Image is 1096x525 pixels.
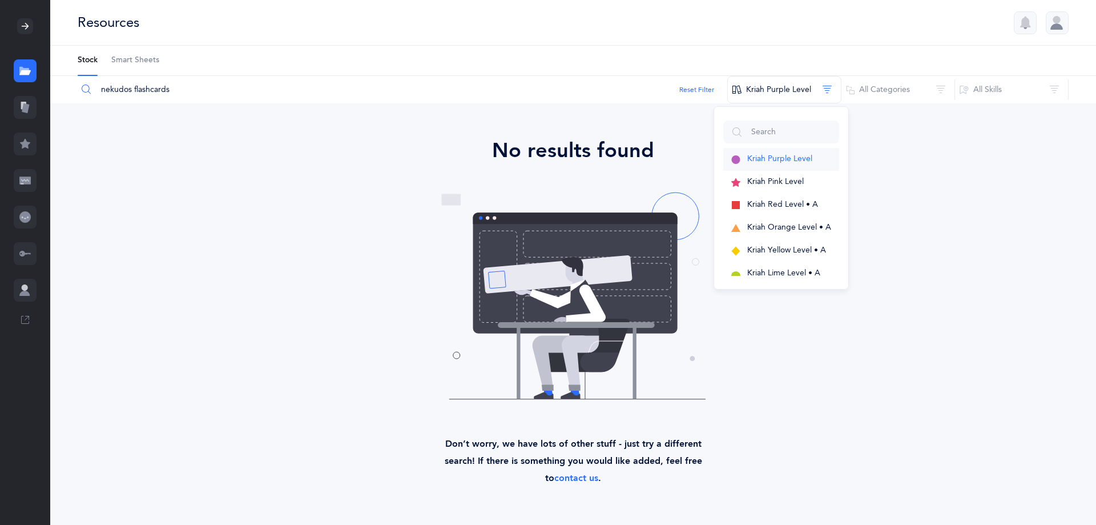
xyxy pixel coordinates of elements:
[723,217,839,239] button: Kriah Orange Level • A
[78,13,139,32] div: Resources
[747,246,826,255] span: Kriah Yellow Level • A
[747,223,831,232] span: Kriah Orange Level • A
[723,121,839,143] input: Search
[747,200,818,209] span: Kriah Red Level • A
[111,55,159,66] span: Smart Sheets
[723,285,839,308] button: Kriah Green Level • A
[554,473,598,483] a: contact us
[723,194,839,217] button: Kriah Red Level • A
[747,268,820,278] span: Kriah Lime Level • A
[747,154,812,163] span: Kriah Purple Level
[429,403,718,487] div: Don’t worry, we have lots of other stuff - just try a different search! If there is something you...
[954,76,1069,103] button: All Skills
[679,85,714,95] button: Reset Filter
[723,262,839,285] button: Kriah Lime Level • A
[727,76,841,103] button: Kriah Purple Level
[723,239,839,262] button: Kriah Yellow Level • A
[438,189,709,403] img: no-resources-found.svg
[82,135,1064,166] div: No results found
[723,171,839,194] button: Kriah Pink Level
[747,177,804,186] span: Kriah Pink Level
[841,76,955,103] button: All Categories
[723,148,839,171] button: Kriah Purple Level
[77,76,728,103] input: Search Resources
